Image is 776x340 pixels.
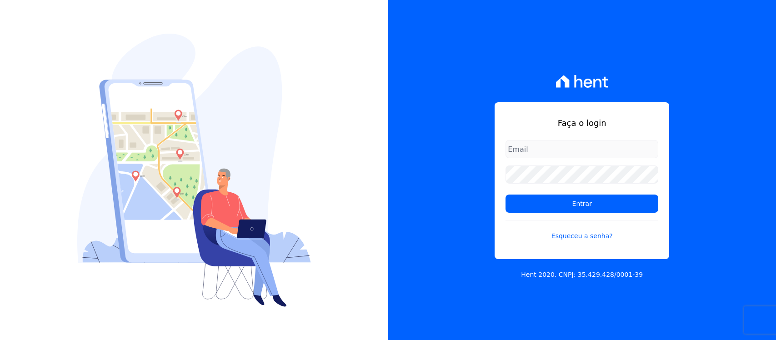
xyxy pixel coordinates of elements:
a: Esqueceu a senha? [506,220,658,241]
input: Entrar [506,195,658,213]
input: Email [506,140,658,158]
h1: Faça o login [506,117,658,129]
img: Login [77,34,311,307]
p: Hent 2020. CNPJ: 35.429.428/0001-39 [521,270,643,280]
